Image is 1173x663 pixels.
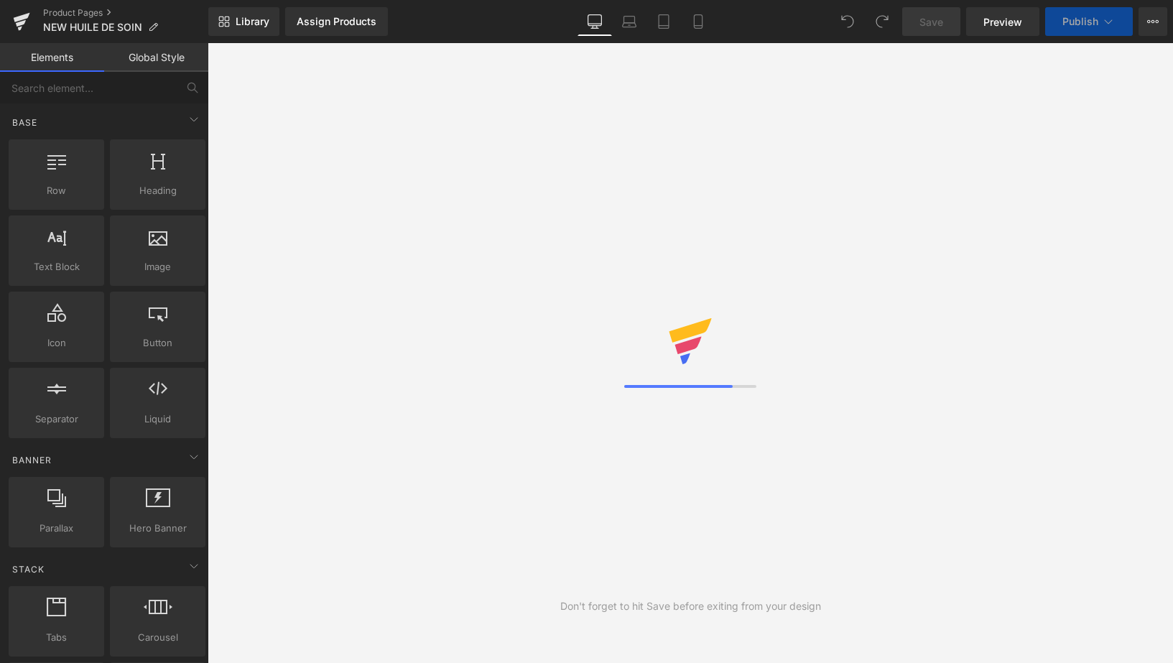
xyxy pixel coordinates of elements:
span: Preview [983,14,1022,29]
span: Parallax [13,521,100,536]
button: More [1139,7,1167,36]
div: Assign Products [297,16,376,27]
span: Save [919,14,943,29]
span: Hero Banner [114,521,201,536]
span: Image [114,259,201,274]
span: NEW HUILE DE SOIN [43,22,142,33]
span: Separator [13,412,100,427]
a: Laptop [612,7,646,36]
span: Publish [1062,16,1098,27]
a: Global Style [104,43,208,72]
button: Redo [868,7,896,36]
span: Button [114,335,201,351]
a: Preview [966,7,1039,36]
a: Tablet [646,7,681,36]
div: Don't forget to hit Save before exiting from your design [560,598,821,614]
span: Icon [13,335,100,351]
span: Library [236,15,269,28]
span: Heading [114,183,201,198]
span: Banner [11,453,53,467]
span: Row [13,183,100,198]
span: Text Block [13,259,100,274]
span: Stack [11,562,46,576]
span: Tabs [13,630,100,645]
span: Liquid [114,412,201,427]
a: Product Pages [43,7,208,19]
a: Desktop [578,7,612,36]
span: Carousel [114,630,201,645]
span: Base [11,116,39,129]
button: Publish [1045,7,1133,36]
a: New Library [208,7,279,36]
a: Mobile [681,7,715,36]
button: Undo [833,7,862,36]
